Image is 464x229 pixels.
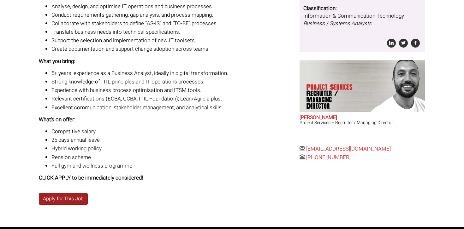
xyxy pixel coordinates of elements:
dd: Information & Communication Technology [303,12,421,28]
li: Strong knowledge of ITIL principles and IT operations processes. [51,77,295,86]
li: Analyse, design, and optimise IT operations and business processes. [51,2,295,11]
li: Create documentation and support change adoption across teams. [51,45,295,53]
li: Pension scheme [51,153,295,162]
a: [PHONE_NUMBER] [306,153,351,161]
li: Conduct requirements gathering, gap analysis, and process mapping. [51,11,295,19]
i: Business / Systems Analysts [303,20,372,27]
a: Apply for This Job [39,193,88,205]
span: Recruiter / Managing Director [306,90,355,109]
h2: [PERSON_NAME] [300,115,425,121]
strong: What’s on offer: [39,116,75,123]
li: Support the selection and implementation of new IT toolsets. [51,36,295,45]
strong: CLICK APPLY to be immediately considered! [39,174,143,182]
li: Excellent communication, stakeholder management, and analytical skills. [51,103,295,112]
dt: Classification: [303,5,421,12]
li: Relevant certifications (ECBA, CCBA, ITIL Foundation); Lean/Agile a plus. [51,94,295,103]
li: 5+ years’ experience as a Business Analyst, ideally in digital transformation. [51,69,295,77]
p: Project Services [306,84,355,109]
h3: Project Services – Recruiter / Managing Director [300,120,425,125]
a: [EMAIL_ADDRESS][DOMAIN_NAME] [306,145,391,153]
li: Hybrid working policy [51,144,295,153]
img: Chris Pelow's our Project Services Recruiter / Managing Director [365,60,425,112]
li: Collaborate with stakeholders to define “AS-IS” and “TO-BE” processes. [51,19,295,28]
li: 25 days annual leave [51,136,295,144]
li: Translate business needs into technical specifications. [51,28,295,36]
li: Experience with business process optimisation and ITSM tools. [51,86,295,94]
li: Full gym and wellness programme [51,162,295,170]
li: Competitive salary [51,127,295,136]
strong: What you bring: [39,57,75,65]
